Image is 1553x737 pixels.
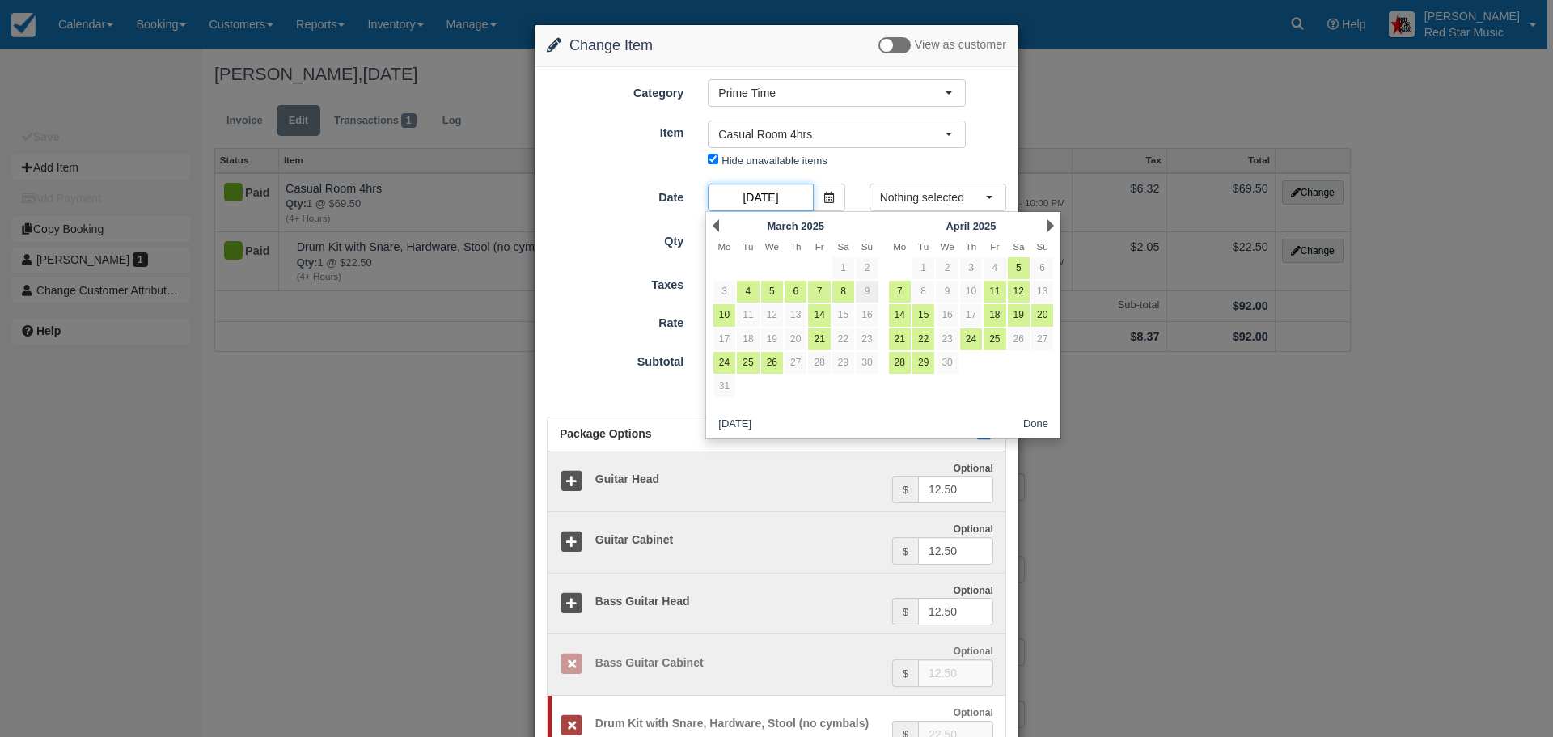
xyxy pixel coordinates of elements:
[785,304,806,326] a: 13
[560,427,652,440] span: Package Options
[973,220,997,232] span: 2025
[990,241,999,252] span: Friday
[966,241,977,252] span: Thursday
[737,328,759,350] a: 18
[903,485,908,496] small: $
[912,304,934,326] a: 15
[717,241,730,252] span: Monday
[535,119,696,142] label: Item
[718,126,945,142] span: Casual Room 4hrs
[548,451,1005,513] a: Guitar Head Optional $
[984,257,1005,279] a: 4
[808,352,830,374] a: 28
[936,257,958,279] a: 2
[1037,241,1048,252] span: Sunday
[912,281,934,303] a: 8
[940,241,954,252] span: Wednesday
[785,328,806,350] a: 20
[1013,241,1024,252] span: Saturday
[1047,219,1054,232] a: Next
[583,595,892,608] h5: Bass Guitar Head
[815,241,824,252] span: Friday
[708,79,966,107] button: Prime Time
[960,257,982,279] a: 3
[903,668,908,680] small: $
[761,304,783,326] a: 12
[953,707,993,718] strong: Optional
[765,241,779,252] span: Wednesday
[569,37,653,53] span: Change Item
[1008,328,1030,350] a: 26
[1031,257,1053,279] a: 6
[912,257,934,279] a: 1
[903,607,908,618] small: $
[583,657,892,669] h5: Bass Guitar Cabinet
[535,348,696,371] label: Subtotal
[856,328,878,350] a: 23
[761,352,783,374] a: 26
[889,328,911,350] a: 21
[918,241,929,252] span: Tuesday
[713,304,735,326] a: 10
[984,281,1005,303] a: 11
[984,304,1005,326] a: 18
[856,257,878,279] a: 2
[713,328,735,350] a: 17
[912,352,934,374] a: 29
[718,85,945,101] span: Prime Time
[535,227,696,250] label: Qty
[761,328,783,350] a: 19
[903,546,908,557] small: $
[583,718,892,730] h5: Drum Kit with Snare, Hardware, Stool (no cymbals)
[880,189,985,205] span: Nothing selected
[535,79,696,102] label: Category
[548,633,1005,696] a: Bass Guitar Cabinet Optional $
[889,352,911,374] a: 28
[832,352,854,374] a: 29
[953,463,993,474] strong: Optional
[696,311,1018,337] div: 1 @ $69.50
[761,281,783,303] a: 5
[832,281,854,303] a: 8
[936,352,958,374] a: 30
[915,39,1006,52] span: View as customer
[936,328,958,350] a: 23
[960,328,982,350] a: 24
[1008,281,1030,303] a: 12
[583,473,892,485] h5: Guitar Head
[713,281,735,303] a: 3
[856,304,878,326] a: 16
[535,309,696,332] label: Rate
[984,328,1005,350] a: 25
[808,304,830,326] a: 14
[808,281,830,303] a: 7
[936,281,958,303] a: 9
[912,328,934,350] a: 22
[953,646,993,657] strong: Optional
[837,241,848,252] span: Saturday
[801,220,824,232] span: 2025
[535,271,696,294] label: Taxes
[785,281,806,303] a: 6
[946,220,971,232] span: April
[713,375,735,397] a: 31
[960,281,982,303] a: 10
[832,304,854,326] a: 15
[1031,328,1053,350] a: 27
[889,304,911,326] a: 14
[721,155,827,167] label: Hide unavailable items
[713,352,735,374] a: 24
[713,219,719,232] a: Prev
[743,241,753,252] span: Tuesday
[832,328,854,350] a: 22
[889,281,911,303] a: 7
[953,523,993,535] strong: Optional
[1008,257,1030,279] a: 5
[856,352,878,374] a: 30
[548,573,1005,635] a: Bass Guitar Head Optional $
[785,352,806,374] a: 27
[737,352,759,374] a: 25
[790,241,802,252] span: Thursday
[870,184,1006,211] button: Nothing selected
[737,304,759,326] a: 11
